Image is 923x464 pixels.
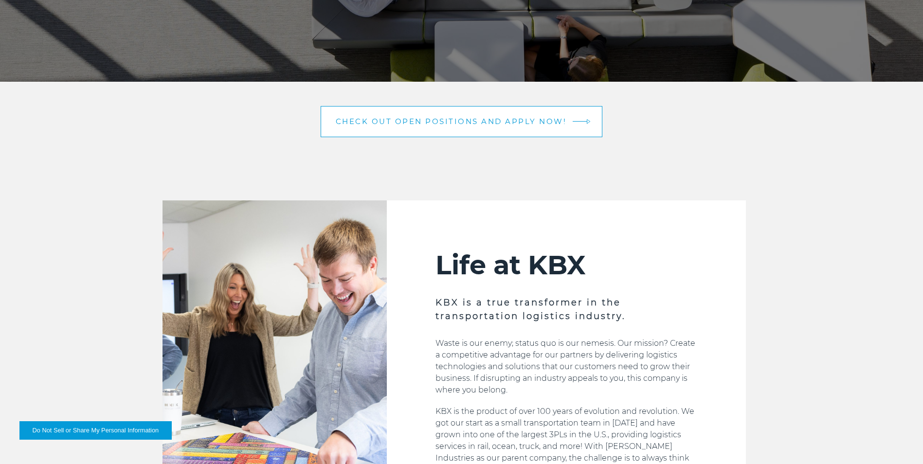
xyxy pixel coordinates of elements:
button: Do Not Sell or Share My Personal Information [19,421,172,440]
p: Waste is our enemy; status quo is our nemesis. Our mission? Create a competitive advantage for ou... [435,338,697,396]
h2: Life at KBX [435,249,697,281]
a: Check out open positions and apply now! arrow arrow [321,106,603,137]
h3: KBX is a true transformer in the transportation logistics industry. [435,296,697,323]
span: Check out open positions and apply now! [336,118,567,125]
img: arrow [587,119,591,125]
